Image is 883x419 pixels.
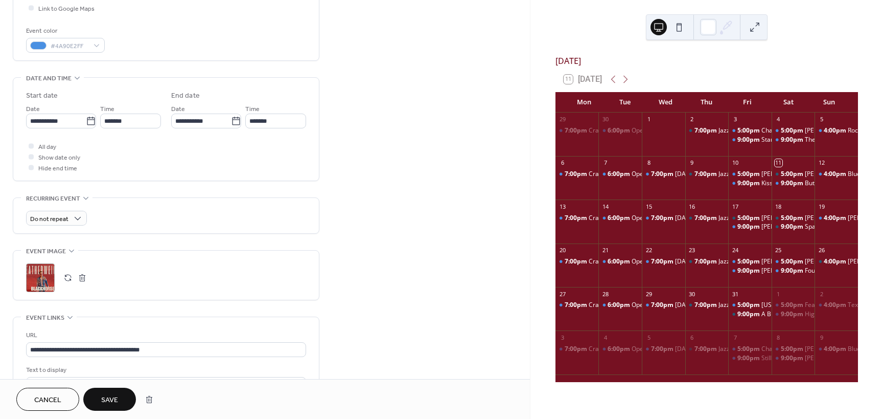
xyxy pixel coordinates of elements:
div: Wednesday Music Bingo! [642,301,685,310]
div: ; [26,263,55,292]
div: Open Mic with Joslynn Burford [598,126,642,135]
div: High Waters Band [805,310,856,319]
div: Brennen Sloan [772,345,815,354]
div: Woodhouse Crooks [728,267,772,275]
div: [DATE] Music Bingo! [675,301,733,310]
div: Four Lanes Wide [772,267,815,275]
span: 5:00pm [737,345,761,354]
span: 4:00pm [824,257,848,266]
div: Jazz & Blues Night [685,126,729,135]
div: 14 [601,203,609,210]
div: The Hippie Chicks [805,136,855,144]
div: Charlie Horse [728,126,772,135]
span: 5:00pm [737,170,761,179]
span: Date and time [26,73,72,84]
div: Space Cadets [805,223,844,231]
div: Fri [727,92,768,113]
span: 4:00pm [824,301,848,310]
div: 1 [645,116,653,123]
span: #4A90E2FF [51,41,88,52]
span: 5:00pm [781,257,805,266]
div: 2 [818,290,825,298]
span: 7:00pm [694,301,718,310]
div: 15 [645,203,653,210]
span: 7:00pm [565,257,589,266]
div: Jazz & Blues Night [718,257,770,266]
div: 24 [731,247,739,254]
div: Jazz & Blues Night [718,170,770,179]
span: Date [171,104,185,115]
div: Victoria Yeh & Mike Graham [728,170,772,179]
div: Emily Burgess [772,257,815,266]
span: 9:00pm [737,354,761,363]
div: 2 [688,116,696,123]
span: 7:00pm [565,345,589,354]
div: Rocky Islander [815,126,858,135]
button: Cancel [16,388,79,411]
div: Crash and Burn [555,170,599,179]
div: Crash and Burn [555,126,599,135]
span: 7:00pm [694,345,718,354]
span: 6:00pm [608,257,632,266]
div: Crash and Burn [555,214,599,223]
div: Jake Norris & The SideStreet Band [728,223,772,231]
div: Open Mic with [PERSON_NAME] [632,126,722,135]
span: 7:00pm [651,345,675,354]
div: A Black Horse Halloween [728,310,772,319]
div: Charlie Horse [761,345,801,354]
div: 9 [688,159,696,167]
span: Recurring event [26,193,80,204]
span: 4:00pm [824,126,848,135]
span: All day [38,142,56,152]
span: 6:00pm [608,301,632,310]
div: Wednesday Music Bingo! [642,170,685,179]
div: Open Mic with [PERSON_NAME] [632,257,722,266]
span: 4:00pm [824,170,848,179]
div: Lizeh Basciano [772,214,815,223]
div: Open Mic with Johann Burkhardt [598,257,642,266]
span: Hide end time [38,163,77,174]
div: Kissers! [761,179,783,188]
div: Stand Back! [761,136,795,144]
div: Wednesday Music Bingo! [642,214,685,223]
div: 3 [731,116,739,123]
div: Open Mic with [PERSON_NAME] [632,301,722,310]
div: Sun [809,92,850,113]
div: [PERSON_NAME] [805,345,853,354]
span: Date [26,104,40,115]
div: 8 [775,334,782,341]
span: Save [101,395,118,406]
div: Bob Butcher [728,214,772,223]
div: Wed [645,92,686,113]
span: 9:00pm [781,310,805,319]
span: Event links [26,313,64,323]
span: Event image [26,246,66,257]
div: Kissers! [728,179,772,188]
div: 21 [601,247,609,254]
div: Open Mic with [PERSON_NAME] [632,170,722,179]
span: 5:00pm [737,126,761,135]
div: 19 [818,203,825,210]
div: [DATE] Music Bingo! [675,345,733,354]
span: 7:00pm [651,301,675,310]
div: Featherweight [772,301,815,310]
div: [PERSON_NAME] & The SideStreet Band [761,223,875,231]
span: 7:00pm [694,126,718,135]
div: 8 [645,159,653,167]
div: Wednesday Music Bingo! [642,345,685,354]
span: 7:00pm [565,126,589,135]
div: Brennen Sloan [772,126,815,135]
div: 22 [645,247,653,254]
div: 6 [688,334,696,341]
div: [US_STATE][PERSON_NAME] [761,301,843,310]
span: 7:00pm [651,257,675,266]
div: Wednesday Music Bingo! [642,257,685,266]
div: Open Mic with Joslynn Burford [598,214,642,223]
span: 7:00pm [565,214,589,223]
span: 9:00pm [737,267,761,275]
span: 4:00pm [824,214,848,223]
span: 9:00pm [737,310,761,319]
div: Crash and Burn [555,345,599,354]
span: Link to Google Maps [38,4,95,14]
div: Open Mic with Johann Burkhardt [598,170,642,179]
